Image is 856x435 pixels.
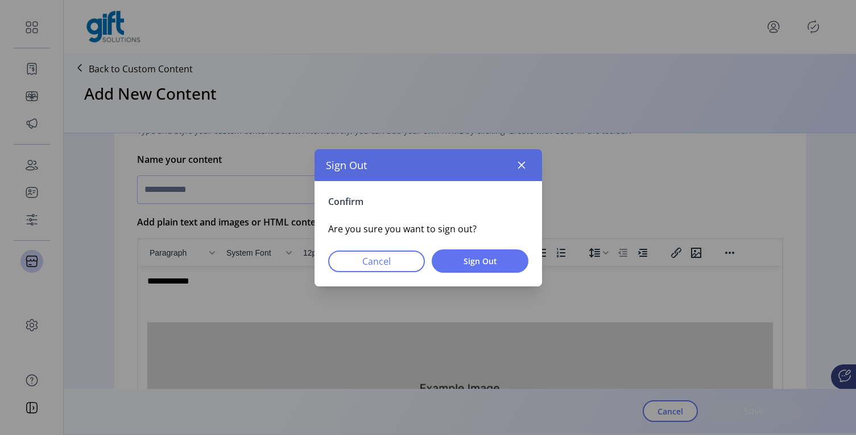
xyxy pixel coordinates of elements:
span: Sign Out [446,255,514,267]
body: Rich Text Area. Press ALT-0 for help. [9,9,635,192]
button: Sign Out [432,249,528,273]
button: Cancel [328,250,425,272]
p: Are you sure you want to sign out? [328,222,528,236]
span: Cancel [343,254,410,268]
span: Sign Out [326,157,367,173]
p: Confirm [328,195,528,208]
